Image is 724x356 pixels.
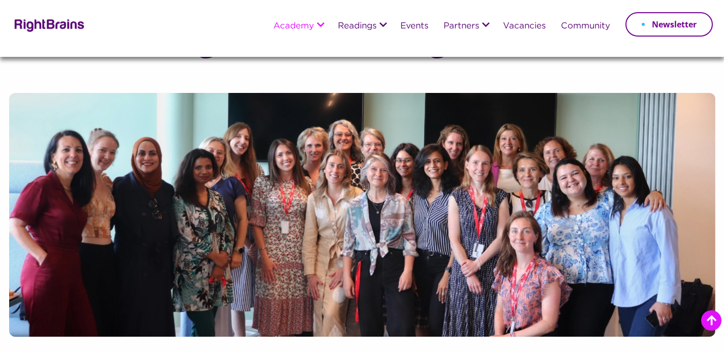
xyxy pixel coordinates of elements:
a: Community [561,22,610,31]
a: Events [400,22,428,31]
img: Rightbrains [11,17,85,32]
a: Vacancies [503,22,546,31]
a: Partners [444,22,479,31]
a: Newsletter [625,12,713,37]
a: Readings [338,22,376,31]
a: Academy [273,22,314,31]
